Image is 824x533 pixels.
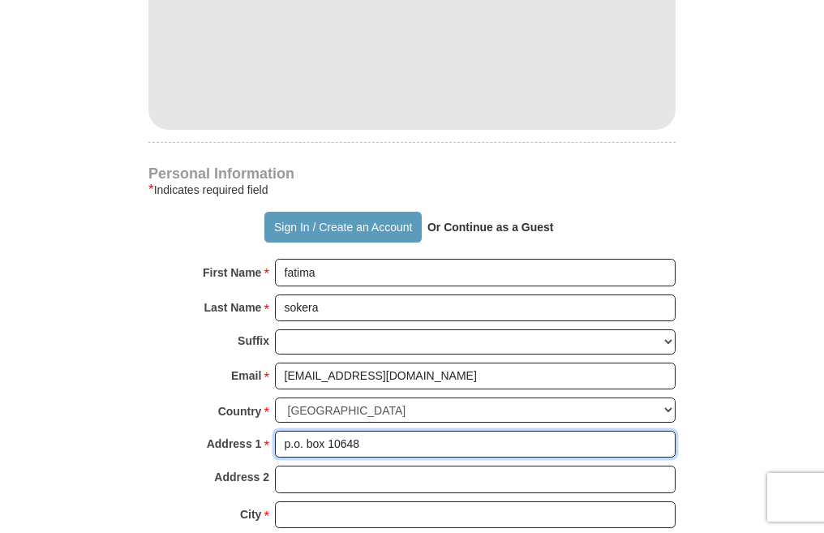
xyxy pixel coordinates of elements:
button: Sign In / Create an Account [264,212,421,243]
strong: Last Name [204,296,262,319]
strong: First Name [203,261,261,284]
h4: Personal Information [148,167,676,180]
strong: Suffix [238,329,269,352]
strong: City [240,503,261,526]
strong: Address 1 [207,432,262,455]
strong: Address 2 [214,466,269,488]
div: Indicates required field [148,180,676,200]
strong: Email [231,364,261,387]
strong: Or Continue as a Guest [427,221,554,234]
strong: Country [218,400,262,423]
